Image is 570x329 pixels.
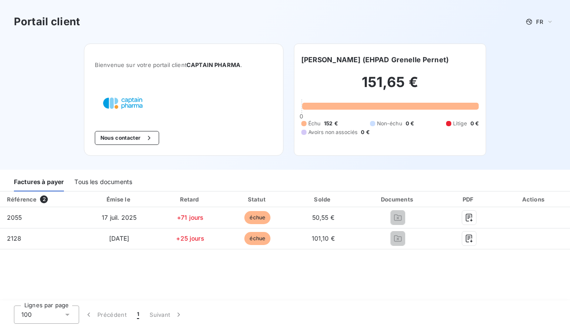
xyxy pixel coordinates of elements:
[144,305,188,324] button: Suivant
[244,232,270,245] span: échue
[226,195,289,204] div: Statut
[7,196,37,203] div: Référence
[301,74,479,100] h2: 151,65 €
[470,120,479,128] span: 0 €
[74,173,132,191] div: Tous les documents
[177,214,203,221] span: +71 jours
[357,195,438,204] div: Documents
[442,195,497,204] div: PDF
[40,195,48,203] span: 2
[109,235,130,242] span: [DATE]
[79,305,132,324] button: Précédent
[176,235,204,242] span: +25 jours
[14,14,80,30] h3: Portail client
[301,54,449,65] h6: [PERSON_NAME] (EHPAD Grenelle Pernet)
[300,113,303,120] span: 0
[536,18,543,25] span: FR
[137,310,139,319] span: 1
[95,131,159,145] button: Nous contacter
[7,214,22,221] span: 2055
[361,128,369,136] span: 0 €
[95,89,150,117] img: Company logo
[500,195,568,204] div: Actions
[308,128,358,136] span: Avoirs non associés
[377,120,402,128] span: Non-échu
[324,120,338,128] span: 152 €
[244,211,270,224] span: échue
[158,195,223,204] div: Retard
[95,61,273,68] span: Bienvenue sur votre portail client .
[14,173,64,191] div: Factures à payer
[21,310,32,319] span: 100
[453,120,467,128] span: Litige
[187,61,240,68] span: CAPTAIN PHARMA
[132,305,144,324] button: 1
[84,195,154,204] div: Émise le
[102,214,137,221] span: 17 juil. 2025
[312,214,334,221] span: 50,55 €
[308,120,321,128] span: Échu
[312,235,335,242] span: 101,10 €
[7,235,22,242] span: 2128
[406,120,414,128] span: 0 €
[293,195,354,204] div: Solde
